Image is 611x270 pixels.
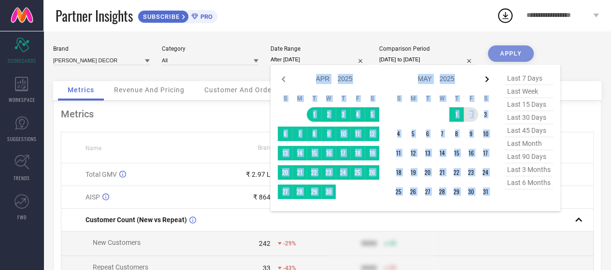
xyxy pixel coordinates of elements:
[53,45,150,52] div: Brand
[270,55,367,65] input: Select date range
[114,86,185,94] span: Revenue And Pricing
[379,55,476,65] input: Select comparison period
[361,240,377,247] div: 9999
[391,95,406,102] th: Sunday
[406,127,420,141] td: Mon May 05 2025
[307,165,321,180] td: Tue Apr 22 2025
[481,73,493,85] div: Next month
[420,165,435,180] td: Tue May 20 2025
[478,185,493,199] td: Sat May 31 2025
[321,165,336,180] td: Wed Apr 23 2025
[336,127,350,141] td: Thu Apr 10 2025
[389,240,396,247] span: 50
[307,107,321,122] td: Tue Apr 01 2025
[68,86,94,94] span: Metrics
[464,127,478,141] td: Fri May 09 2025
[365,107,379,122] td: Sat Apr 05 2025
[420,185,435,199] td: Tue May 27 2025
[307,185,321,199] td: Tue Apr 29 2025
[14,174,30,182] span: TRENDS
[292,146,307,160] td: Mon Apr 14 2025
[435,127,449,141] td: Wed May 07 2025
[336,146,350,160] td: Thu Apr 17 2025
[8,57,36,64] span: SCORECARDS
[505,163,553,176] span: last 3 months
[406,95,420,102] th: Monday
[365,95,379,102] th: Saturday
[292,185,307,199] td: Mon Apr 28 2025
[321,127,336,141] td: Wed Apr 09 2025
[379,45,476,52] div: Comparison Period
[365,127,379,141] td: Sat Apr 12 2025
[505,98,553,111] span: last 15 days
[420,95,435,102] th: Tuesday
[138,13,182,20] span: SUBSCRIBE
[56,6,133,26] span: Partner Insights
[449,107,464,122] td: Thu May 01 2025
[365,146,379,160] td: Sat Apr 19 2025
[283,240,296,247] span: -29%
[278,146,292,160] td: Sun Apr 13 2025
[478,127,493,141] td: Sat May 10 2025
[307,95,321,102] th: Tuesday
[85,145,101,152] span: Name
[505,137,553,150] span: last month
[85,193,100,201] span: AISP
[391,165,406,180] td: Sun May 18 2025
[449,95,464,102] th: Thursday
[449,165,464,180] td: Thu May 22 2025
[406,185,420,199] td: Mon May 26 2025
[350,95,365,102] th: Friday
[464,185,478,199] td: Fri May 30 2025
[505,176,553,189] span: last 6 months
[307,127,321,141] td: Tue Apr 08 2025
[449,185,464,199] td: Thu May 29 2025
[138,8,217,23] a: SUBSCRIBEPRO
[292,95,307,102] th: Monday
[336,107,350,122] td: Thu Apr 03 2025
[505,72,553,85] span: last 7 days
[321,107,336,122] td: Wed Apr 02 2025
[321,146,336,160] td: Wed Apr 16 2025
[505,111,553,124] span: last 30 days
[7,135,37,142] span: SUGGESTIONS
[204,86,278,94] span: Customer And Orders
[270,45,367,52] div: Date Range
[85,171,117,178] span: Total GMV
[278,185,292,199] td: Sun Apr 27 2025
[449,146,464,160] td: Thu May 15 2025
[505,124,553,137] span: last 45 days
[391,127,406,141] td: Sun May 04 2025
[505,150,553,163] span: last 90 days
[198,13,213,20] span: PRO
[9,96,35,103] span: WORKSPACE
[336,95,350,102] th: Thursday
[278,127,292,141] td: Sun Apr 06 2025
[292,127,307,141] td: Mon Apr 07 2025
[391,146,406,160] td: Sun May 11 2025
[435,185,449,199] td: Wed May 28 2025
[61,108,594,120] div: Metrics
[478,165,493,180] td: Sat May 24 2025
[278,165,292,180] td: Sun Apr 20 2025
[253,193,270,201] div: ₹ 864
[321,185,336,199] td: Wed Apr 30 2025
[478,146,493,160] td: Sat May 17 2025
[162,45,258,52] div: Category
[478,107,493,122] td: Sat May 03 2025
[406,165,420,180] td: Mon May 19 2025
[478,95,493,102] th: Saturday
[258,144,290,151] span: Brand Value
[420,127,435,141] td: Tue May 06 2025
[464,165,478,180] td: Fri May 23 2025
[336,165,350,180] td: Thu Apr 24 2025
[321,95,336,102] th: Wednesday
[278,95,292,102] th: Sunday
[307,146,321,160] td: Tue Apr 15 2025
[420,146,435,160] td: Tue May 13 2025
[391,185,406,199] td: Sun May 25 2025
[464,146,478,160] td: Fri May 16 2025
[292,165,307,180] td: Mon Apr 21 2025
[17,213,27,221] span: FWD
[435,165,449,180] td: Wed May 21 2025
